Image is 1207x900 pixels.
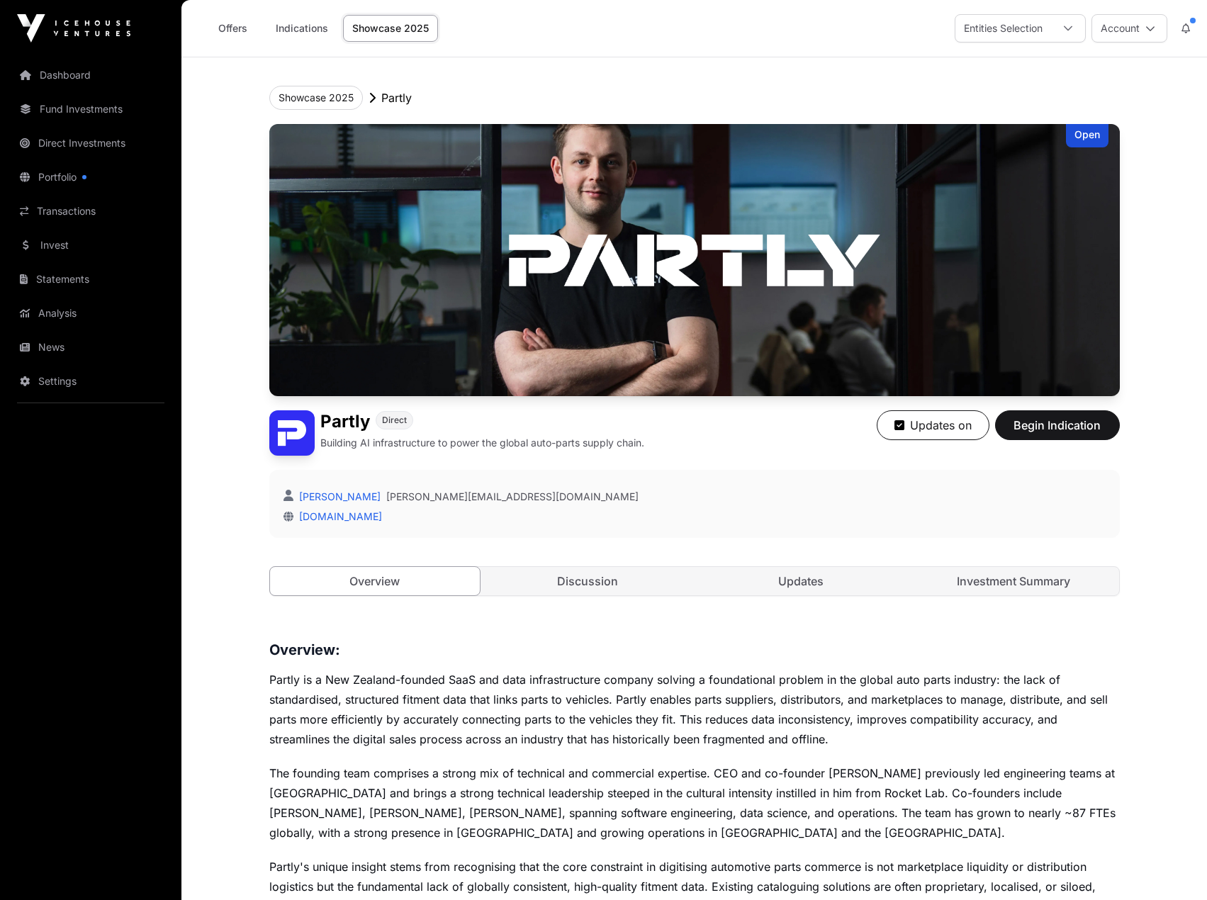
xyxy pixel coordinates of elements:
p: The founding team comprises a strong mix of technical and commercial expertise. CEO and co-founde... [269,763,1120,843]
a: Statements [11,264,170,295]
a: Begin Indication [995,424,1120,439]
a: [PERSON_NAME] [296,490,381,502]
a: News [11,332,170,363]
p: Partly [381,89,412,106]
img: Partly [269,124,1120,396]
a: Offers [204,15,261,42]
span: Begin Indication [1013,417,1102,434]
h1: Partly [320,410,370,433]
a: Overview [269,566,481,596]
a: Settings [11,366,170,397]
span: Direct [382,415,407,426]
p: Partly is a New Zealand-founded SaaS and data infrastructure company solving a foundational probl... [269,670,1120,749]
h3: Overview: [269,639,1120,661]
button: Account [1091,14,1167,43]
a: [PERSON_NAME][EMAIL_ADDRESS][DOMAIN_NAME] [386,490,639,504]
a: Transactions [11,196,170,227]
a: Direct Investments [11,128,170,159]
iframe: Chat Widget [1136,832,1207,900]
a: Portfolio [11,162,170,193]
a: Investment Summary [909,567,1119,595]
a: Indications [266,15,337,42]
a: Showcase 2025 [343,15,438,42]
a: Updates [696,567,906,595]
button: Begin Indication [995,410,1120,440]
img: Icehouse Ventures Logo [17,14,130,43]
img: Partly [269,410,315,456]
button: Showcase 2025 [269,86,363,110]
nav: Tabs [270,567,1119,595]
p: Building AI infrastructure to power the global auto-parts supply chain. [320,436,644,450]
div: Open [1066,124,1108,147]
button: Updates on [877,410,989,440]
a: [DOMAIN_NAME] [293,510,382,522]
a: Dashboard [11,60,170,91]
a: Analysis [11,298,170,329]
a: Discussion [483,567,693,595]
div: Entities Selection [955,15,1051,42]
a: Fund Investments [11,94,170,125]
a: Invest [11,230,170,261]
